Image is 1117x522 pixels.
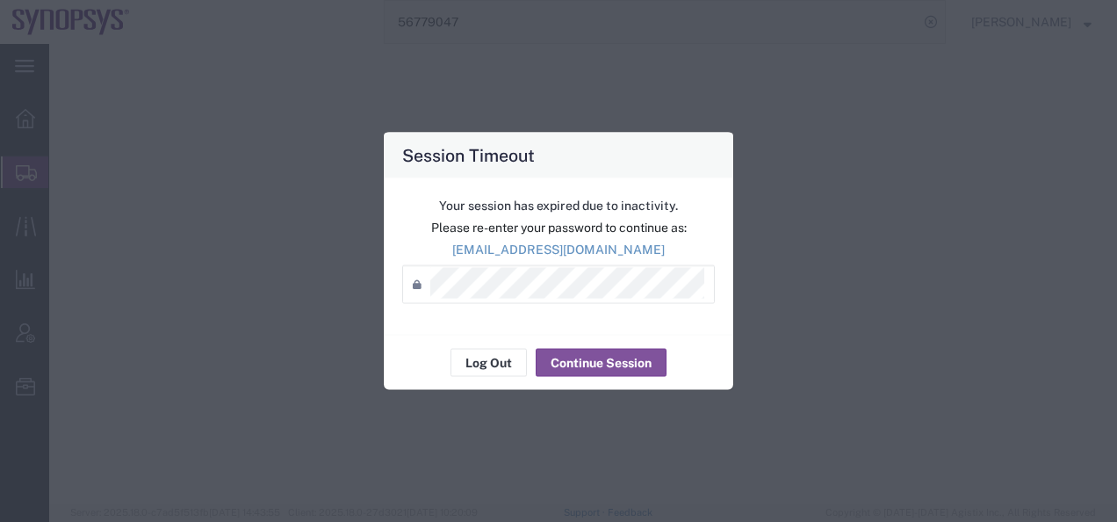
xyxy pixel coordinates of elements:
p: Please re-enter your password to continue as: [402,219,715,237]
button: Log Out [450,349,527,377]
p: Your session has expired due to inactivity. [402,197,715,215]
h4: Session Timeout [402,142,535,168]
p: [EMAIL_ADDRESS][DOMAIN_NAME] [402,241,715,259]
button: Continue Session [536,349,667,377]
